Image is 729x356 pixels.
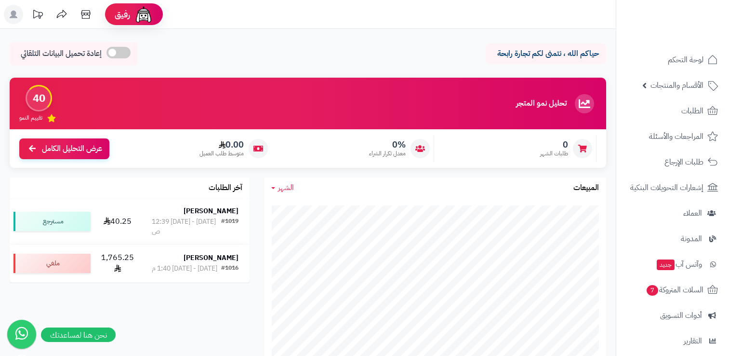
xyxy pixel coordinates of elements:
span: العملاء [683,206,702,220]
span: طلبات الشهر [540,150,568,158]
div: ملغي [13,254,91,273]
div: #1016 [221,264,239,274]
img: logo-2.png [663,23,720,43]
span: جديد [657,260,675,270]
img: ai-face.png [134,5,153,24]
span: 0.00 [199,139,244,150]
span: تقييم النمو [19,114,42,122]
a: الطلبات [622,99,723,123]
a: عرض التحليل الكامل [19,138,109,159]
div: #1019 [221,217,239,236]
a: أدوات التسويق [622,304,723,327]
div: مسترجع [13,212,91,231]
span: رفيق [115,9,130,20]
h3: تحليل نمو المتجر [516,99,567,108]
a: العملاء [622,202,723,225]
strong: [PERSON_NAME] [184,206,239,216]
span: 0 [540,139,568,150]
span: التقارير [684,334,702,348]
span: طلبات الإرجاع [664,155,703,169]
a: إشعارات التحويلات البنكية [622,176,723,199]
a: المراجعات والأسئلة [622,125,723,148]
span: المراجعات والأسئلة [649,130,703,143]
span: الطلبات [681,104,703,118]
h3: آخر الطلبات [209,184,242,192]
div: [DATE] - [DATE] 12:39 ص [152,217,221,236]
span: إشعارات التحويلات البنكية [630,181,703,194]
span: 0% [369,139,406,150]
span: متوسط طلب العميل [199,150,244,158]
span: 7 [647,285,658,296]
a: لوحة التحكم [622,48,723,71]
strong: [PERSON_NAME] [184,253,239,263]
span: معدل تكرار الشراء [369,150,406,158]
span: إعادة تحميل البيانات التلقائي [21,48,102,59]
div: [DATE] - [DATE] 1:40 م [152,264,217,274]
a: وآتس آبجديد [622,253,723,276]
h3: المبيعات [573,184,599,192]
span: المدونة [681,232,702,246]
a: تحديثات المنصة [26,5,50,27]
a: طلبات الإرجاع [622,151,723,174]
td: 40.25 [94,199,141,244]
span: لوحة التحكم [668,53,703,67]
p: حياكم الله ، نتمنى لكم تجارة رابحة [493,48,599,59]
a: المدونة [622,227,723,250]
a: الشهر [271,182,294,193]
span: السلات المتروكة [646,283,703,297]
a: السلات المتروكة7 [622,278,723,301]
span: وآتس آب [656,258,702,271]
span: عرض التحليل الكامل [42,143,102,154]
span: أدوات التسويق [660,309,702,322]
td: 1,765.25 [94,245,141,282]
span: الأقسام والمنتجات [650,79,703,92]
a: التقارير [622,329,723,353]
span: الشهر [278,182,294,193]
